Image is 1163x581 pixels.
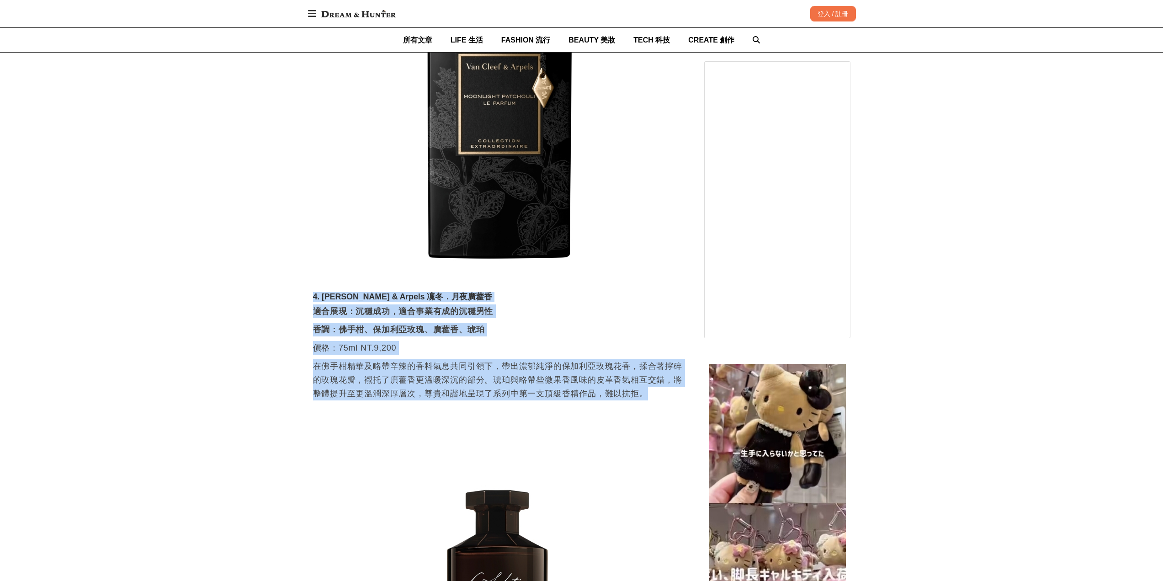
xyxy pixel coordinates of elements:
span: CREATE 創作 [688,36,734,44]
div: 登入 / 註冊 [810,6,856,21]
a: BEAUTY 美妝 [568,28,615,52]
strong: 香調：佛手柑、保加利亞玫瑰、廣藿香、琥珀 [313,325,485,334]
a: 所有文章 [403,28,432,52]
p: 價格：75ml NT.9,200 [313,341,686,355]
p: 在佛手柑精華及略帶辛辣的香料氣息共同引領下，帶出濃郁純淨的保加利亞玫瑰花香，揉合著擰碎的玫瑰花瓣，襯托了廣藿香更溫暖深沉的部分。琥珀與略帶些微果香風味的皮革香氣相互交錯，將整體提升至更溫潤深厚層... [313,359,686,400]
a: CREATE 創作 [688,28,734,52]
a: FASHION 流行 [501,28,551,52]
strong: 適合展現：沉穩成功，適合事業有成的沉穩男性 [313,307,494,316]
span: 所有文章 [403,36,432,44]
h3: 4. [PERSON_NAME] & Arpels 凜冬．月夜廣藿香 [313,292,686,302]
span: FASHION 流行 [501,36,551,44]
span: BEAUTY 美妝 [568,36,615,44]
a: LIFE 生活 [451,28,483,52]
a: TECH 科技 [633,28,670,52]
span: LIFE 生活 [451,36,483,44]
img: Dream & Hunter [317,5,400,22]
span: TECH 科技 [633,36,670,44]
